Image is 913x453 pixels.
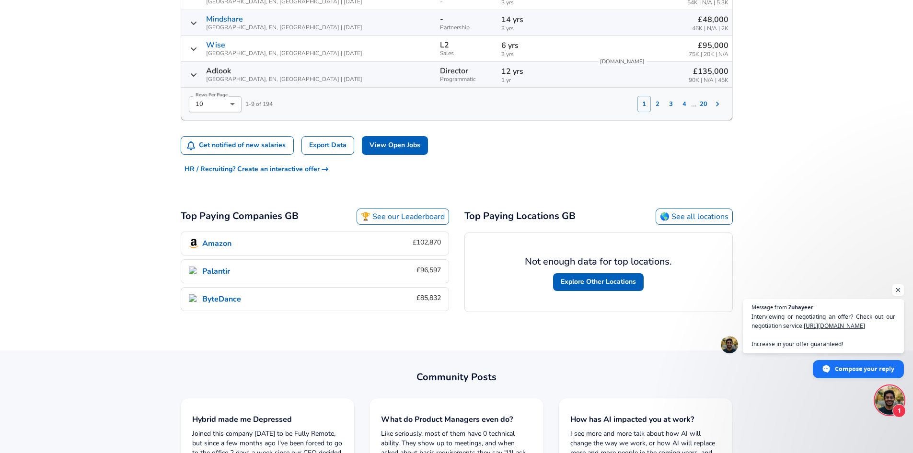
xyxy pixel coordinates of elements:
[440,24,494,31] span: Partnership
[301,136,354,155] a: Export Data
[788,304,813,310] span: Zuhayeer
[501,14,589,25] p: 14 yrs
[181,232,449,255] a: Amazon IconAmazon£102,870
[689,40,728,51] p: £95,000
[206,41,225,49] a: Wise
[892,404,906,418] span: 1
[689,66,728,77] p: £135,000
[751,312,895,348] span: Interviewing or negotiating an offer? Check out our negotiation service: Increase in your offer g...
[181,370,733,385] h2: Community Posts
[553,273,644,291] a: Explore Other Locations
[192,414,343,425] p: Hybrid made me Depressed
[501,77,589,83] span: 1 yr
[206,50,362,57] span: [GEOGRAPHIC_DATA], EN, [GEOGRAPHIC_DATA] | [DATE]
[464,209,576,225] h2: Top Paying Locations GB
[206,24,362,31] span: [GEOGRAPHIC_DATA], EN, [GEOGRAPHIC_DATA] | [DATE]
[501,40,589,51] p: 6 yrs
[501,51,589,58] span: 3 yrs
[651,96,664,112] button: 2
[202,266,230,277] p: Palantir
[525,254,672,269] h6: Not enough data for top locations.
[202,293,241,305] p: ByteDance
[181,288,449,311] a: ByteDance IconByteDance£85,832
[656,209,733,225] a: 🌎 See all locations
[570,414,721,425] p: How has AI impacted you at work?
[181,88,273,112] div: 1 - 9 of 194
[440,41,449,49] p: L2
[196,92,228,98] label: Rows Per Page
[202,238,231,249] p: Amazon
[416,266,441,277] div: £96,597
[692,14,728,25] p: £48,000
[185,163,328,175] span: HR / Recruiting? Create an interactive offer
[751,304,787,310] span: Message from
[181,209,299,225] h2: Top Paying Companies GB
[637,96,651,112] button: 1
[835,360,894,377] span: Compose your reply
[206,76,362,82] span: [GEOGRAPHIC_DATA], EN, [GEOGRAPHIC_DATA] | [DATE]
[413,238,441,249] div: £102,870
[501,66,589,77] p: 12 yrs
[362,136,428,155] a: View Open Jobs
[501,25,589,32] span: 3 yrs
[875,386,904,415] div: Open chat
[689,77,728,83] span: 90K | N/A | 45K
[206,67,231,75] p: Adlook
[189,96,242,112] div: 10
[440,76,494,82] span: Programmatic
[357,209,449,225] a: 🏆 See our Leaderboard
[416,293,441,305] div: £85,832
[678,96,691,112] button: 4
[692,25,728,32] span: 46K | N/A | 2K
[691,98,697,110] p: ...
[181,137,294,154] button: Get notified of new salaries
[381,414,532,425] p: What do Product Managers even do?
[189,239,198,248] img: Amazon Icon
[664,96,678,112] button: 3
[181,260,449,283] a: Palantir IconPalantir£96,597
[440,15,443,23] p: -
[181,161,332,178] button: HR / Recruiting? Create an interactive offer
[689,51,728,58] span: 75K | 20K | N/A
[440,67,468,75] p: Director
[440,50,494,57] span: Sales
[189,294,198,304] img: ByteDance Icon
[206,15,243,23] a: Mindshare
[189,267,198,276] img: Palantir Icon
[697,96,710,112] button: 20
